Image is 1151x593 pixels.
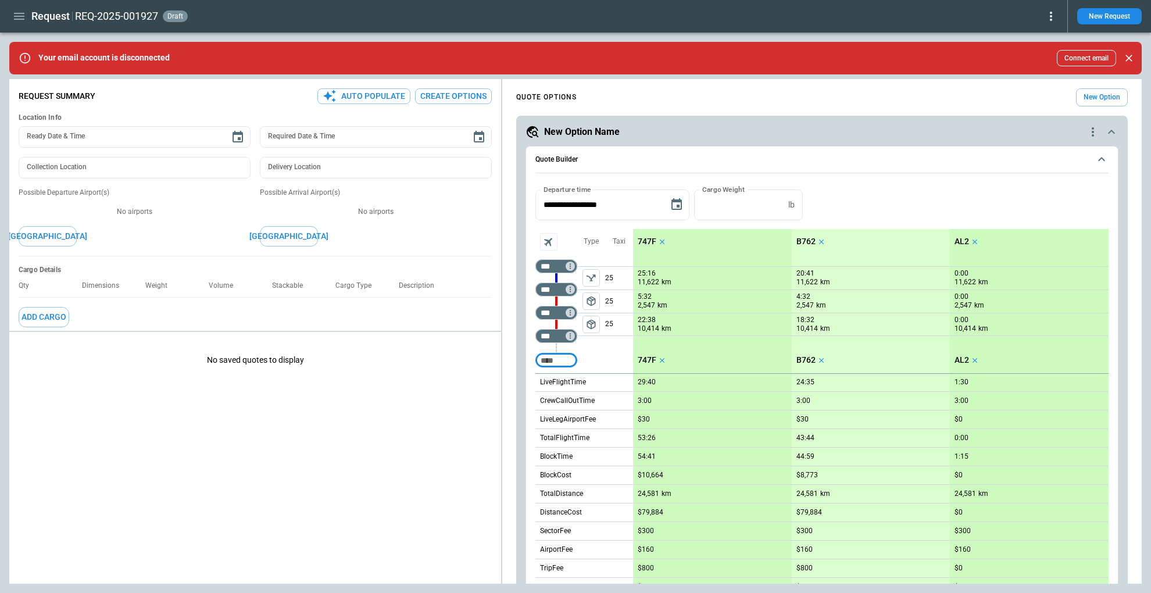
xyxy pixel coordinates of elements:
p: B762 [796,237,816,247]
p: Taxes [540,582,558,592]
p: No saved quotes to display [9,337,501,384]
button: Quote Builder [535,147,1109,173]
p: Stackable [272,281,312,290]
p: $79,884 [796,508,822,517]
span: package_2 [585,319,597,330]
p: 24,581 [638,490,659,498]
p: Possible Arrival Airport(s) [260,188,492,198]
p: 20:41 [796,269,814,278]
p: km [662,324,671,334]
p: $30 [796,415,809,424]
button: left aligned [582,269,600,287]
p: km [816,301,826,310]
p: BlockTime [540,452,573,462]
p: 24:35 [796,378,814,387]
p: Taxi [613,237,625,247]
p: 18:32 [796,316,814,324]
p: $79,884 [638,508,663,517]
p: LiveFlightTime [540,377,586,387]
p: DistanceCost [540,508,582,517]
button: [GEOGRAPHIC_DATA] [19,226,77,247]
p: 2,547 [955,301,972,310]
p: B762 [796,355,816,365]
p: $8,773 [796,471,818,480]
h2: REQ-2025-001927 [75,9,158,23]
div: quote-option-actions [1086,125,1100,139]
p: km [662,277,671,287]
p: Qty [19,281,38,290]
p: $0 [955,508,963,517]
p: AL2 [955,237,969,247]
h1: Request [31,9,70,23]
p: km [820,277,830,287]
button: left aligned [582,292,600,310]
p: 2,547 [796,301,814,310]
h6: Cargo Details [19,266,492,274]
span: Type of sector [582,292,600,310]
span: package_2 [585,295,597,307]
p: km [974,301,984,310]
p: km [662,489,671,499]
button: Auto Populate [317,88,410,104]
p: $300 [638,527,654,535]
p: 10,414 [796,324,818,334]
p: km [820,489,830,499]
p: Weight [145,281,177,290]
p: $30 [638,415,650,424]
p: 0:00 [955,292,968,301]
p: km [820,324,830,334]
p: 747F [638,355,656,365]
p: Cargo Type [335,281,381,290]
p: Type [584,237,599,247]
p: TotalFlightTime [540,433,589,443]
div: Too short [535,259,577,273]
label: Departure time [544,184,591,194]
p: 747F [638,237,656,247]
p: 10,414 [955,324,976,334]
p: $160 [955,545,971,554]
p: 53:26 [638,434,656,442]
p: lb [788,200,795,210]
h4: QUOTE OPTIONS [516,95,577,100]
span: draft [165,12,185,20]
p: Volume [209,281,242,290]
button: Choose date [226,126,249,149]
button: New Option Namequote-option-actions [526,125,1118,139]
p: 4:32 [796,292,810,301]
p: km [657,301,667,310]
h5: New Option Name [544,126,620,138]
div: Too short [535,306,577,320]
p: BlockCost [540,470,571,480]
button: Close [1121,50,1137,66]
p: $5,740 [638,583,659,591]
p: km [978,324,988,334]
p: 0:00 [955,434,968,442]
p: km [978,489,988,499]
p: LiveLegAirportFee [540,415,596,424]
p: $29 [955,583,967,591]
p: $160 [796,545,813,554]
button: New Option [1076,88,1128,106]
span: Type of sector [582,269,600,287]
span: Aircraft selection [540,233,557,251]
p: Your email account is disconnected [38,53,170,63]
p: 25:16 [638,269,656,278]
p: $160 [638,545,654,554]
p: $5,622 [796,583,818,591]
div: dismiss [1121,45,1137,71]
p: 24,581 [796,490,818,498]
p: Request Summary [19,91,95,101]
p: No airports [19,207,251,217]
p: $0 [955,415,963,424]
p: TotalDistance [540,489,583,499]
p: Description [399,281,444,290]
p: 29:40 [638,378,656,387]
div: Too short [535,329,577,343]
h6: Quote Builder [535,156,578,163]
p: 25 [605,313,633,335]
p: 3:00 [796,396,810,405]
button: Connect email [1057,50,1116,66]
p: 10,414 [638,324,659,334]
p: 11,622 [955,277,976,287]
p: 5:32 [638,292,652,301]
